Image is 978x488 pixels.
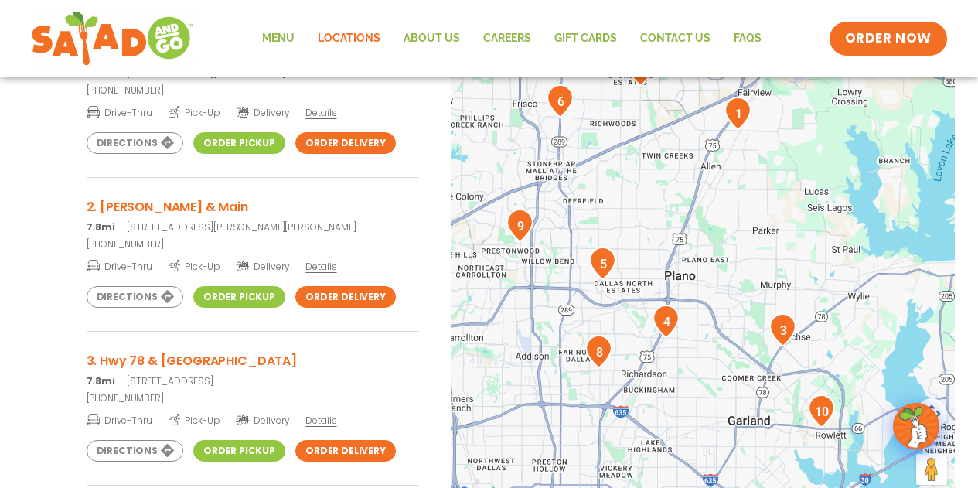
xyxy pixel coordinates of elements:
a: [PHONE_NUMBER] [87,391,419,405]
h3: 2. [PERSON_NAME] & Main [87,197,419,217]
a: ORDER NOW [830,22,947,56]
a: 3. Hwy 78 & [GEOGRAPHIC_DATA] 7.8mi[STREET_ADDRESS] [87,351,419,388]
nav: Menu [250,21,773,56]
div: 3 [763,307,803,353]
span: Drive-Thru [87,258,152,274]
div: 8 [579,329,618,374]
a: Directions [87,440,183,462]
span: Drive-Thru [87,412,152,428]
a: [PHONE_NUMBER] [87,84,419,97]
span: Pick-Up [169,104,220,120]
div: 5 [583,241,622,286]
a: Order Pickup [193,440,285,462]
span: Pick-Up [169,258,220,274]
span: Delivery [236,260,289,274]
a: Order Delivery [295,440,396,462]
span: Details [305,414,336,427]
a: Contact Us [629,21,722,56]
a: [PHONE_NUMBER] [87,237,419,251]
a: Locations [306,21,392,56]
a: Order Delivery [295,132,396,154]
a: Order Delivery [295,286,396,308]
a: FAQs [722,21,773,56]
strong: 7.8mi [87,220,115,234]
a: Drive-Thru Pick-Up Delivery Details [87,101,419,120]
span: Delivery [236,414,289,428]
p: [STREET_ADDRESS][PERSON_NAME][PERSON_NAME] [87,220,419,234]
span: Details [305,106,336,119]
strong: 7.8mi [87,374,115,387]
div: 6 [540,78,580,124]
span: ORDER NOW [845,29,932,48]
a: Directions [87,286,183,308]
img: new-SAG-logo-768×292 [31,8,194,70]
div: 9 [500,203,540,248]
div: 4 [646,299,686,344]
span: Details [305,260,336,273]
img: wpChatIcon [895,404,938,448]
h3: 3. Hwy 78 & [GEOGRAPHIC_DATA] [87,351,419,370]
a: Drive-Thru Pick-Up Delivery Details [87,254,419,274]
span: Drive-Thru [87,104,152,120]
a: Directions [87,132,183,154]
a: Menu [250,21,306,56]
button: Drag Pegman onto the map to open Street View [916,454,947,485]
div: 10 [802,388,841,434]
a: 2. [PERSON_NAME] & Main 7.8mi[STREET_ADDRESS][PERSON_NAME][PERSON_NAME] [87,197,419,234]
span: Pick-Up [169,412,220,428]
a: Order Pickup [193,286,285,308]
p: [STREET_ADDRESS] [87,374,419,388]
div: 1 [718,90,758,136]
a: Drive-Thru Pick-Up Delivery Details [87,408,419,428]
span: Delivery [236,106,289,120]
a: About Us [392,21,472,56]
a: Careers [472,21,543,56]
a: Order Pickup [193,132,285,154]
a: GIFT CARDS [543,21,629,56]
